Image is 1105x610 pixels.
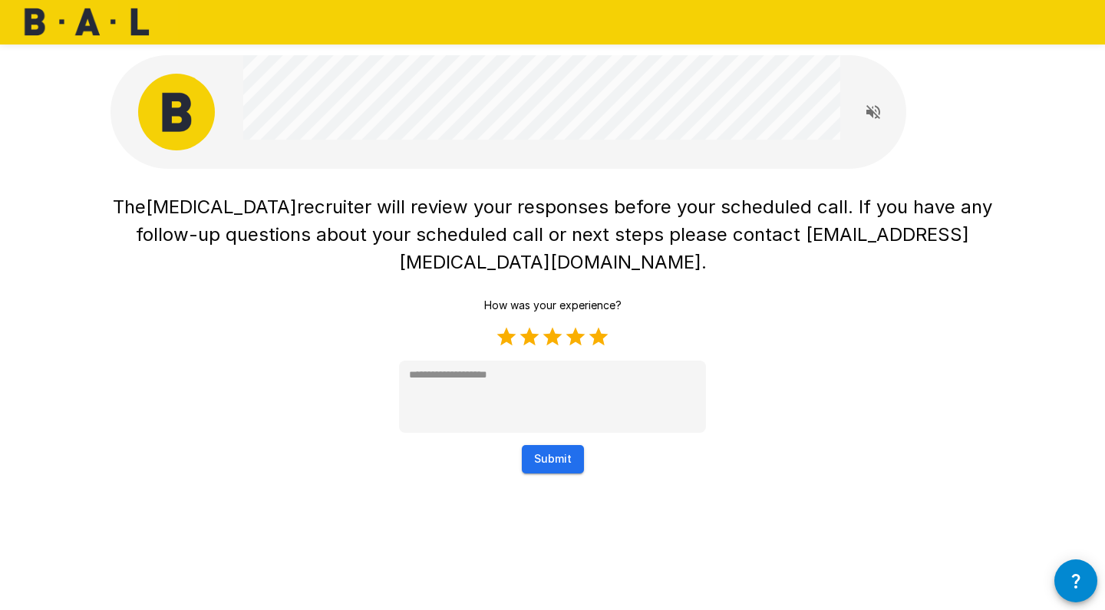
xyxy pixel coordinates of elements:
[484,298,622,313] p: How was your experience?
[146,196,297,218] span: [MEDICAL_DATA]
[136,196,998,273] span: recruiter will review your responses before your scheduled call. If you have any follow-up questi...
[113,196,146,218] span: The
[858,97,889,127] button: Read questions aloud
[138,74,215,150] img: bal_avatar.png
[522,445,584,473] button: Submit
